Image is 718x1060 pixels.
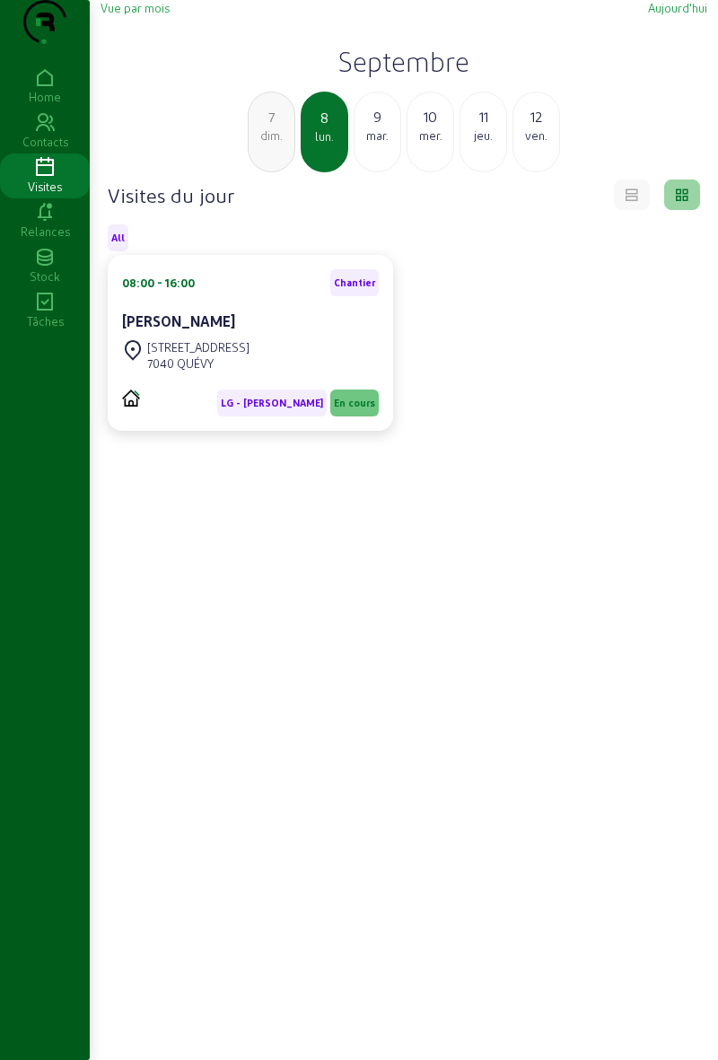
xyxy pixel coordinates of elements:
div: lun. [302,128,346,145]
div: ven. [513,127,559,144]
div: 7 [249,106,294,127]
div: 08:00 - 16:00 [122,275,195,291]
div: mar. [355,127,400,144]
div: 9 [355,106,400,127]
span: Vue par mois [101,1,170,14]
span: Chantier [334,276,375,289]
div: jeu. [460,127,506,144]
div: mer. [407,127,453,144]
span: Aujourd'hui [648,1,707,14]
img: PVELEC [122,390,140,407]
span: All [111,232,125,244]
div: 7040 QUÉVY [147,355,250,372]
div: [STREET_ADDRESS] [147,339,250,355]
h4: Visites du jour [108,182,234,207]
span: LG - [PERSON_NAME] [221,397,323,409]
cam-card-title: [PERSON_NAME] [122,312,235,329]
div: 8 [302,107,346,128]
span: En cours [334,397,375,409]
div: 10 [407,106,453,127]
div: dim. [249,127,294,144]
div: 11 [460,106,506,127]
div: 12 [513,106,559,127]
h2: Septembre [101,45,707,77]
